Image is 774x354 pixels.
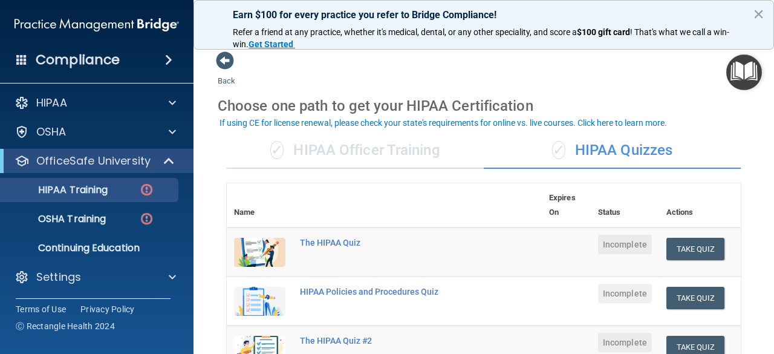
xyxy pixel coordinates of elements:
[726,54,762,90] button: Open Resource Center
[659,183,741,228] th: Actions
[36,51,120,68] h4: Compliance
[484,133,741,169] div: HIPAA Quizzes
[218,88,750,123] div: Choose one path to get your HIPAA Certification
[8,213,106,225] p: OSHA Training
[598,235,652,254] span: Incomplete
[139,182,154,197] img: danger-circle.6113f641.png
[233,27,729,49] span: ! That's what we call a win-win.
[218,117,669,129] button: If using CE for license renewal, please check your state's requirements for online vs. live cours...
[15,96,176,110] a: HIPAA
[666,238,724,260] button: Take Quiz
[80,303,135,315] a: Privacy Policy
[598,284,652,303] span: Incomplete
[8,242,173,254] p: Continuing Education
[714,270,759,316] iframe: Drift Widget Chat Controller
[598,333,652,352] span: Incomplete
[16,320,115,332] span: Ⓒ Rectangle Health 2024
[227,183,293,228] th: Name
[15,13,179,37] img: PMB logo
[36,154,151,168] p: OfficeSafe University
[233,27,577,37] span: Refer a friend at any practice, whether it's medical, dental, or any other speciality, and score a
[591,183,659,228] th: Status
[220,119,667,127] div: If using CE for license renewal, please check your state's requirements for online vs. live cours...
[218,62,235,85] a: Back
[300,287,481,297] div: HIPAA Policies and Procedures Quiz
[227,133,484,169] div: HIPAA Officer Training
[36,125,67,139] p: OSHA
[249,39,295,49] a: Get Started
[552,141,565,159] span: ✓
[16,303,66,315] a: Terms of Use
[270,141,284,159] span: ✓
[36,96,67,110] p: HIPAA
[8,184,108,196] p: HIPAA Training
[753,4,764,24] button: Close
[542,183,591,228] th: Expires On
[15,125,176,139] a: OSHA
[249,39,293,49] strong: Get Started
[300,238,481,247] div: The HIPAA Quiz
[233,9,735,21] p: Earn $100 for every practice you refer to Bridge Compliance!
[36,270,81,284] p: Settings
[15,270,176,284] a: Settings
[666,287,724,309] button: Take Quiz
[577,27,630,37] strong: $100 gift card
[300,336,481,346] div: The HIPAA Quiz #2
[139,211,154,226] img: danger-circle.6113f641.png
[15,154,175,168] a: OfficeSafe University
